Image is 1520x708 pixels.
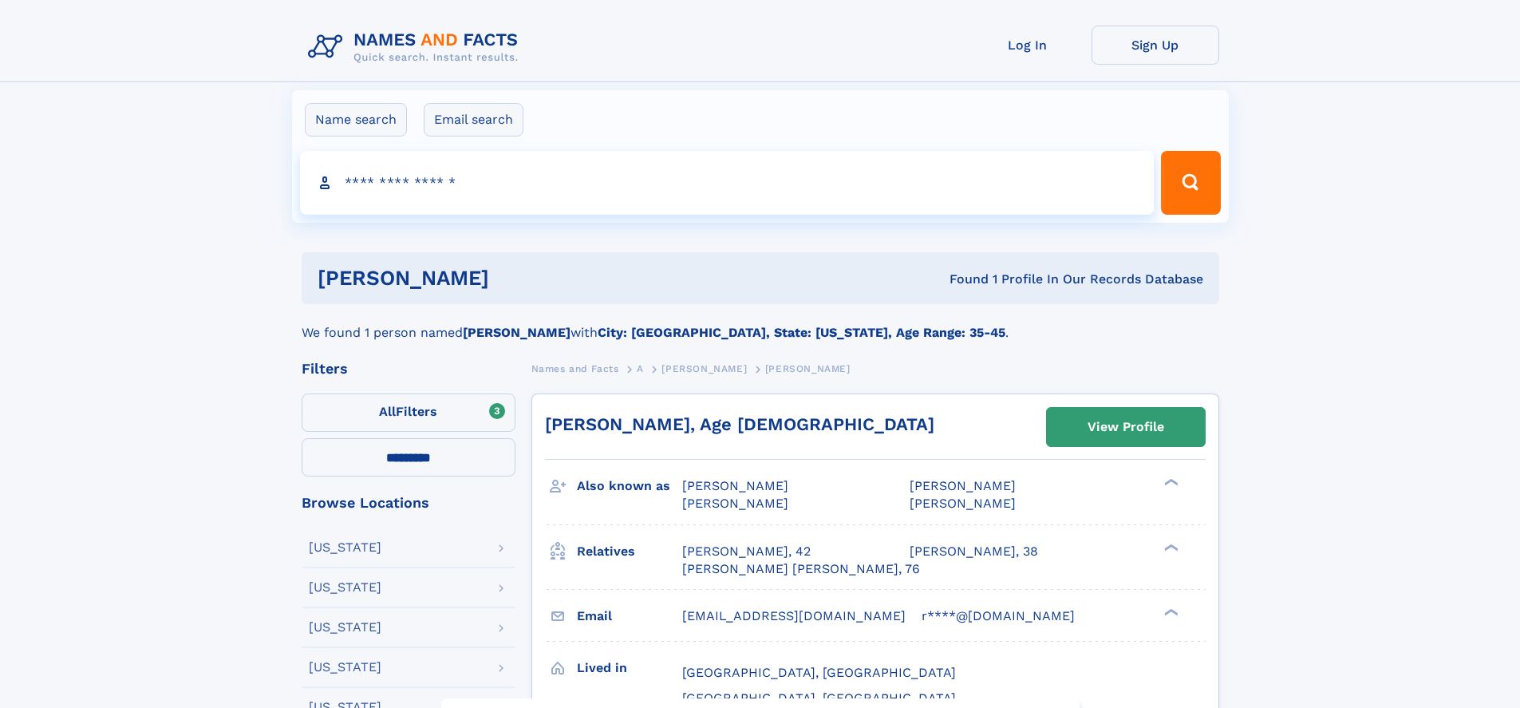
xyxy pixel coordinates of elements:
h3: Relatives [577,538,682,565]
button: Search Button [1161,151,1220,215]
div: Found 1 Profile In Our Records Database [719,271,1203,288]
a: View Profile [1047,408,1205,446]
h1: [PERSON_NAME] [318,268,720,288]
div: We found 1 person named with . [302,304,1219,342]
a: [PERSON_NAME], 42 [682,543,811,560]
div: [US_STATE] [309,661,381,674]
a: [PERSON_NAME] [661,358,747,378]
span: [PERSON_NAME] [661,363,747,374]
a: [PERSON_NAME], 38 [910,543,1038,560]
span: All [379,404,396,419]
span: [PERSON_NAME] [765,363,851,374]
h3: Email [577,603,682,630]
div: [US_STATE] [309,541,381,554]
label: Email search [424,103,523,136]
div: Filters [302,362,515,376]
label: Filters [302,394,515,432]
span: [GEOGRAPHIC_DATA], [GEOGRAPHIC_DATA] [682,690,956,706]
a: A [637,358,644,378]
div: Browse Locations [302,496,515,510]
span: A [637,363,644,374]
b: [PERSON_NAME] [463,325,570,340]
span: [GEOGRAPHIC_DATA], [GEOGRAPHIC_DATA] [682,665,956,680]
div: ❯ [1160,607,1179,617]
h3: Also known as [577,473,682,500]
input: search input [300,151,1155,215]
a: [PERSON_NAME] [PERSON_NAME], 76 [682,560,920,578]
div: ❯ [1160,477,1179,488]
span: [PERSON_NAME] [910,496,1016,511]
b: City: [GEOGRAPHIC_DATA], State: [US_STATE], Age Range: 35-45 [598,325,1005,340]
span: [EMAIL_ADDRESS][DOMAIN_NAME] [682,608,906,623]
div: [US_STATE] [309,581,381,594]
a: Names and Facts [531,358,619,378]
span: [PERSON_NAME] [682,478,788,493]
div: [US_STATE] [309,621,381,634]
img: Logo Names and Facts [302,26,531,69]
h3: Lived in [577,655,682,682]
a: Sign Up [1092,26,1219,65]
span: [PERSON_NAME] [682,496,788,511]
div: View Profile [1088,409,1164,445]
a: [PERSON_NAME], Age [DEMOGRAPHIC_DATA] [545,414,934,434]
div: ❯ [1160,542,1179,552]
span: [PERSON_NAME] [910,478,1016,493]
a: Log In [964,26,1092,65]
label: Name search [305,103,407,136]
